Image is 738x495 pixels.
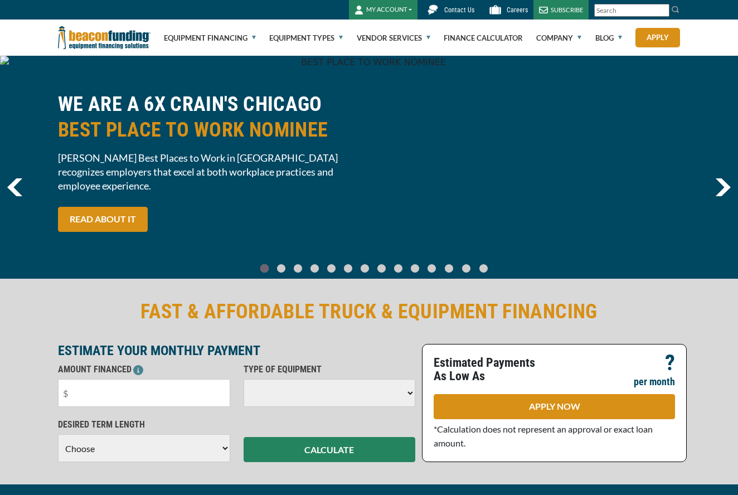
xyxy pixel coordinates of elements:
[58,379,230,407] input: $
[507,6,528,14] span: Careers
[391,264,405,273] a: Go To Slide 8
[341,264,355,273] a: Go To Slide 5
[358,264,371,273] a: Go To Slide 6
[595,20,622,56] a: Blog
[58,418,230,431] p: DESIRED TERM LENGTH
[444,6,474,14] span: Contact Us
[7,178,22,196] img: Left Navigator
[58,20,150,56] img: Beacon Funding Corporation logo
[291,264,304,273] a: Go To Slide 2
[58,91,362,143] h2: WE ARE A 6X CRAIN'S CHICAGO
[665,356,675,370] p: ?
[442,264,456,273] a: Go To Slide 11
[324,264,338,273] a: Go To Slide 4
[164,20,256,56] a: Equipment Financing
[58,344,415,357] p: ESTIMATE YOUR MONTHLY PAYMENT
[408,264,421,273] a: Go To Slide 9
[634,375,675,389] p: per month
[434,394,675,419] a: APPLY NOW
[274,264,288,273] a: Go To Slide 1
[308,264,321,273] a: Go To Slide 3
[244,363,416,376] p: TYPE OF EQUIPMENT
[715,178,731,196] a: next
[635,28,680,47] a: Apply
[269,20,343,56] a: Equipment Types
[58,207,148,232] a: READ ABOUT IT
[258,264,271,273] a: Go To Slide 0
[459,264,473,273] a: Go To Slide 12
[425,264,439,273] a: Go To Slide 10
[594,4,669,17] input: Search
[658,6,667,15] a: Clear search text
[58,299,680,324] h2: FAST & AFFORDABLE TRUCK & EQUIPMENT FINANCING
[244,437,416,462] button: CALCULATE
[671,5,680,14] img: Search
[434,356,548,383] p: Estimated Payments As Low As
[536,20,581,56] a: Company
[357,20,430,56] a: Vendor Services
[7,178,22,196] a: previous
[477,264,491,273] a: Go To Slide 13
[58,363,230,376] p: AMOUNT FINANCED
[58,151,362,193] span: [PERSON_NAME] Best Places to Work in [GEOGRAPHIC_DATA] recognizes employers that excel at both wo...
[434,424,653,448] span: *Calculation does not represent an approval or exact loan amount.
[58,117,362,143] span: BEST PLACE TO WORK NOMINEE
[375,264,388,273] a: Go To Slide 7
[444,20,523,56] a: Finance Calculator
[715,178,731,196] img: Right Navigator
